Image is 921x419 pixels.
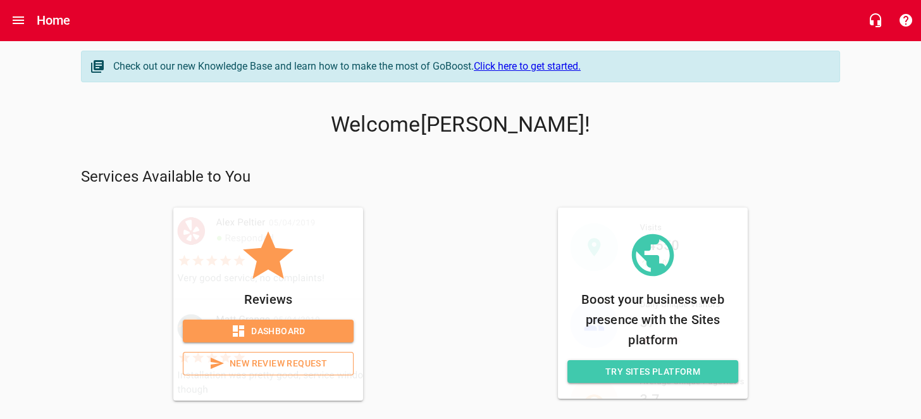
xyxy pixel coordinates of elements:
[567,360,738,384] a: Try Sites Platform
[860,5,891,35] button: Live Chat
[578,364,728,380] span: Try Sites Platform
[183,320,354,343] a: Dashboard
[183,352,354,375] a: New Review Request
[3,5,34,35] button: Open drawer
[194,356,343,372] span: New Review Request
[81,112,840,137] p: Welcome [PERSON_NAME] !
[81,167,840,187] p: Services Available to You
[113,59,827,74] div: Check out our new Knowledge Base and learn how to make the most of GoBoost.
[474,60,581,72] a: Click here to get started.
[891,5,921,35] button: Support Portal
[193,323,343,339] span: Dashboard
[567,289,738,350] p: Boost your business web presence with the Sites platform
[37,10,71,30] h6: Home
[183,289,354,310] p: Reviews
